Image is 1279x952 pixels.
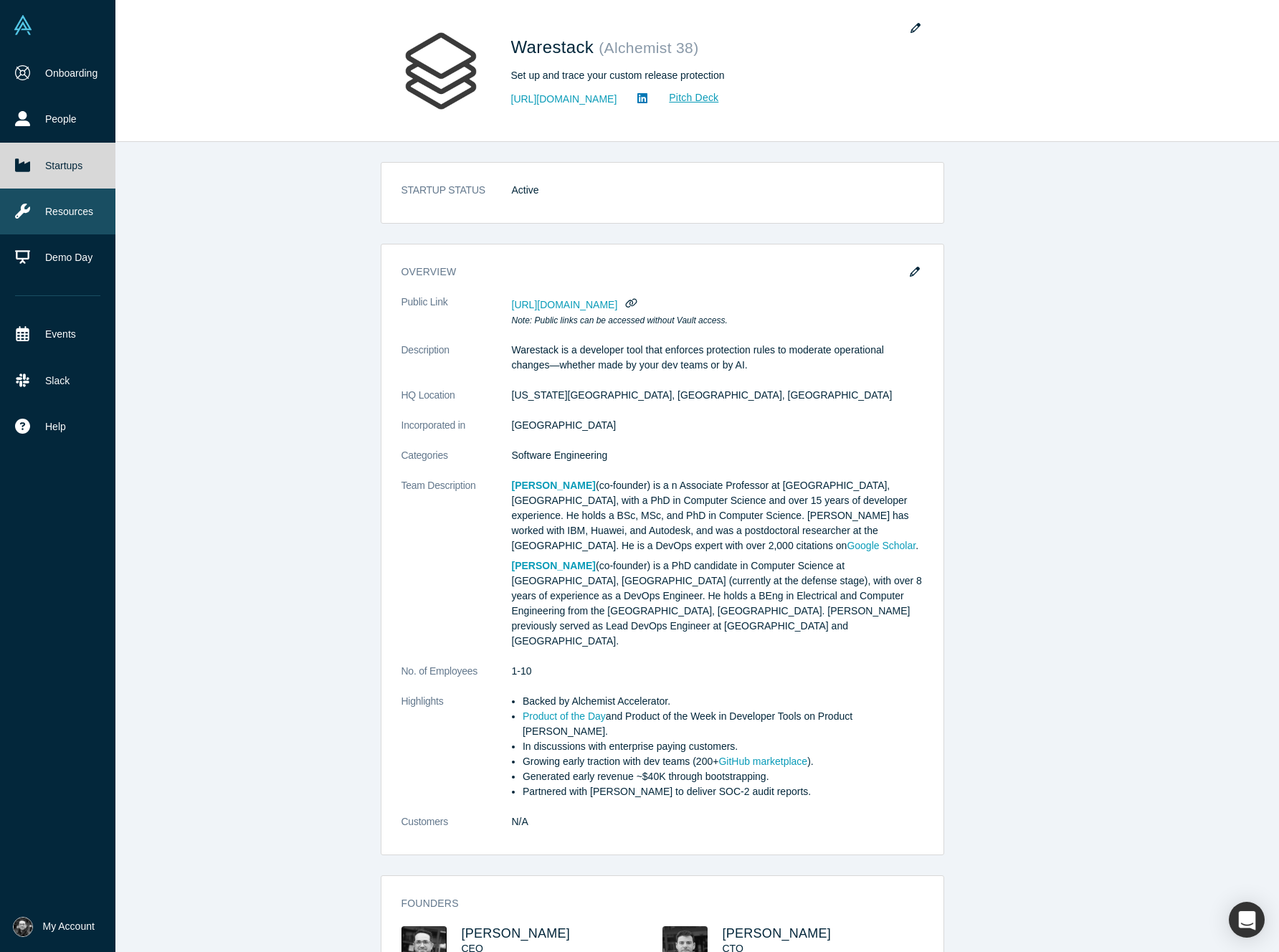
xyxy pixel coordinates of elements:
img: Alchemist Vault Logo [13,15,33,35]
em: Note: Public links can be accessed without Vault access. [512,315,728,325]
dt: Team Description [401,478,512,664]
a: [URL][DOMAIN_NAME] [511,92,617,107]
a: Google Scholar [847,540,916,551]
li: Growing early traction with dev teams (200+ ). [523,754,923,769]
span: Public Link [401,295,448,310]
dd: [GEOGRAPHIC_DATA] [512,418,923,433]
dd: 1-10 [512,664,923,679]
h3: Founders [401,896,903,911]
a: [PERSON_NAME] [462,926,571,941]
dd: N/A [512,814,923,829]
span: Warestack [511,37,599,57]
dd: [US_STATE][GEOGRAPHIC_DATA], [GEOGRAPHIC_DATA], [GEOGRAPHIC_DATA] [512,388,923,403]
dt: Incorporated in [401,418,512,448]
dt: STARTUP STATUS [401,183,512,213]
span: Software Engineering [512,449,608,461]
p: Warestack is a developer tool that enforces protection rules to moderate operational changes—whet... [512,343,923,373]
a: Pitch Deck [653,90,719,106]
dt: Description [401,343,512,388]
a: [PERSON_NAME] [512,560,596,571]
span: [URL][DOMAIN_NAME] [512,299,618,310]
a: Product of the Day [523,710,606,722]
dt: Customers [401,814,512,844]
span: Help [45,419,66,434]
p: (co-founder) is a PhD candidate in Computer Science at [GEOGRAPHIC_DATA], [GEOGRAPHIC_DATA] (curr... [512,558,923,649]
li: Generated early revenue ~$40K through bootstrapping. [523,769,923,784]
li: Partnered with [PERSON_NAME] to deliver SOC-2 audit reports. [523,784,923,799]
span: My Account [43,919,95,934]
li: and Product of the Week in Developer Tools on Product [PERSON_NAME]. [523,709,923,739]
dt: Categories [401,448,512,478]
a: GitHub marketplace [718,756,807,767]
h3: overview [401,265,903,280]
li: In discussions with enterprise paying customers. [523,739,923,754]
a: [PERSON_NAME] [512,480,596,491]
dt: No. of Employees [401,664,512,694]
div: Set up and trace your custom release protection [511,68,913,83]
a: [PERSON_NAME] [723,926,832,941]
dt: Highlights [401,694,512,814]
small: ( Alchemist 38 ) [599,39,698,56]
button: My Account [13,917,95,937]
img: Warestack's Logo [391,21,491,121]
li: Backed by Alchemist Accelerator. [523,694,923,709]
dd: Active [512,183,923,198]
dt: HQ Location [401,388,512,418]
img: Stelios Sotiriadis's Account [13,917,33,937]
p: (co-founder) is a n Associate Professor at [GEOGRAPHIC_DATA], [GEOGRAPHIC_DATA], with a PhD in Co... [512,478,923,553]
